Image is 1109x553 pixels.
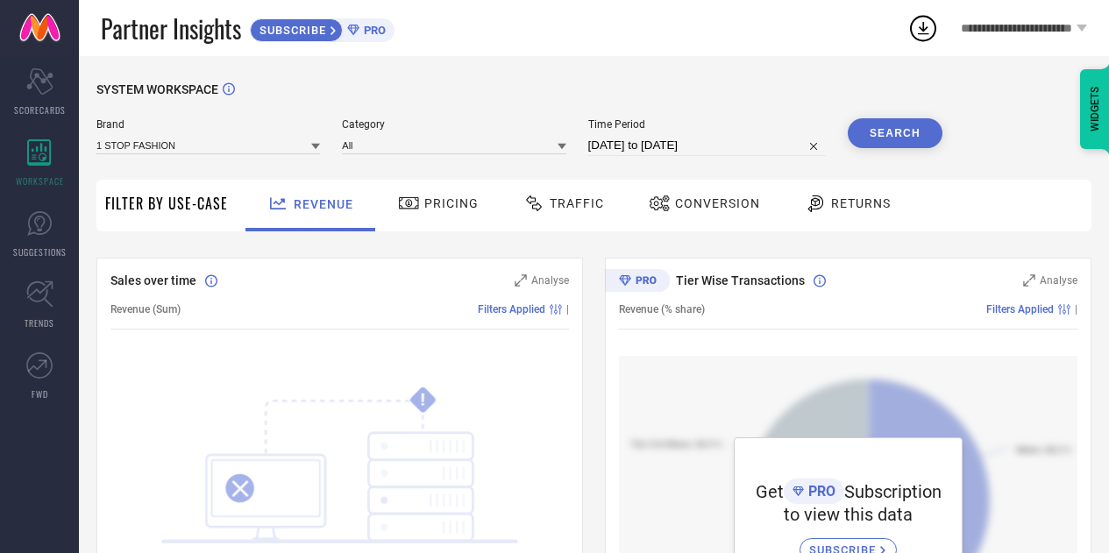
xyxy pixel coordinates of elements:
[844,481,942,502] span: Subscription
[1075,303,1077,315] span: |
[831,196,891,210] span: Returns
[550,196,604,210] span: Traffic
[588,135,826,156] input: Select time period
[110,303,181,315] span: Revenue (Sum)
[250,14,395,42] a: SUBSCRIBEPRO
[424,196,479,210] span: Pricing
[96,82,218,96] span: SYSTEM WORKSPACE
[421,390,425,410] tspan: !
[784,504,913,525] span: to view this data
[531,274,569,287] span: Analyse
[110,273,196,287] span: Sales over time
[1040,274,1077,287] span: Analyse
[619,303,705,315] span: Revenue (% share)
[478,303,545,315] span: Filters Applied
[13,245,67,259] span: SUGGESTIONS
[986,303,1054,315] span: Filters Applied
[14,103,66,117] span: SCORECARDS
[359,24,386,37] span: PRO
[342,118,565,131] span: Category
[96,118,320,131] span: Brand
[756,481,784,502] span: Get
[588,118,826,131] span: Time Period
[16,174,64,188] span: WORKSPACE
[804,483,835,500] span: PRO
[566,303,569,315] span: |
[676,273,805,287] span: Tier Wise Transactions
[675,196,760,210] span: Conversion
[848,118,942,148] button: Search
[605,269,670,295] div: Premium
[32,387,48,401] span: FWD
[105,193,228,214] span: Filter By Use-Case
[25,316,54,330] span: TRENDS
[294,197,353,211] span: Revenue
[101,11,241,46] span: Partner Insights
[907,12,939,44] div: Open download list
[1023,274,1035,287] svg: Zoom
[251,24,331,37] span: SUBSCRIBE
[515,274,527,287] svg: Zoom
